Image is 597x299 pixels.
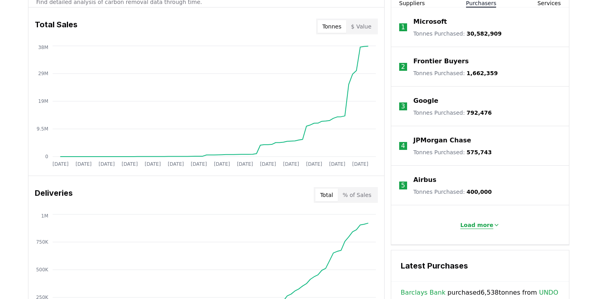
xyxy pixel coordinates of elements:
span: 575,743 [466,149,492,155]
h3: Latest Purchases [401,260,559,272]
p: 1 [401,23,405,32]
p: Load more [460,221,493,229]
button: Total [315,189,338,201]
button: % of Sales [338,189,376,201]
tspan: 0 [45,154,48,159]
tspan: 9.5M [36,126,48,132]
tspan: [DATE] [260,161,276,167]
a: JPMorgan Chase [413,136,471,145]
tspan: [DATE] [168,161,184,167]
p: Tonnes Purchased : [413,188,492,196]
p: Tonnes Purchased : [413,109,492,117]
a: Frontier Buyers [413,57,469,66]
tspan: [DATE] [121,161,138,167]
tspan: 38M [38,45,48,50]
tspan: [DATE] [191,161,207,167]
tspan: [DATE] [306,161,322,167]
span: purchased 6,538 tonnes from [401,288,558,297]
a: Barclays Bank [401,288,445,297]
tspan: [DATE] [75,161,91,167]
h3: Deliveries [35,187,73,203]
a: Microsoft [413,17,447,26]
p: 3 [401,102,405,111]
tspan: 500K [36,267,49,273]
button: $ Value [346,20,376,33]
p: Tonnes Purchased : [413,69,498,77]
tspan: 29M [38,71,48,76]
tspan: 750K [36,239,49,245]
p: Tonnes Purchased : [413,30,502,38]
p: Tonnes Purchased : [413,148,492,156]
tspan: [DATE] [352,161,368,167]
button: Tonnes [318,20,346,33]
p: 5 [401,181,405,190]
span: 400,000 [466,189,492,195]
tspan: [DATE] [237,161,253,167]
a: Google [413,96,438,106]
a: Airbus [413,175,436,185]
tspan: [DATE] [52,161,68,167]
tspan: [DATE] [214,161,230,167]
p: 4 [401,141,405,151]
tspan: 1M [41,213,48,219]
span: 1,662,359 [466,70,498,76]
p: 2 [401,62,405,72]
span: 30,582,909 [466,30,502,37]
tspan: [DATE] [329,161,345,167]
tspan: 19M [38,98,48,104]
h3: Total Sales [35,19,78,34]
tspan: [DATE] [99,161,115,167]
a: UNDO [539,288,558,297]
button: Load more [454,217,506,233]
tspan: [DATE] [283,161,299,167]
span: 792,476 [466,110,492,116]
tspan: [DATE] [144,161,161,167]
